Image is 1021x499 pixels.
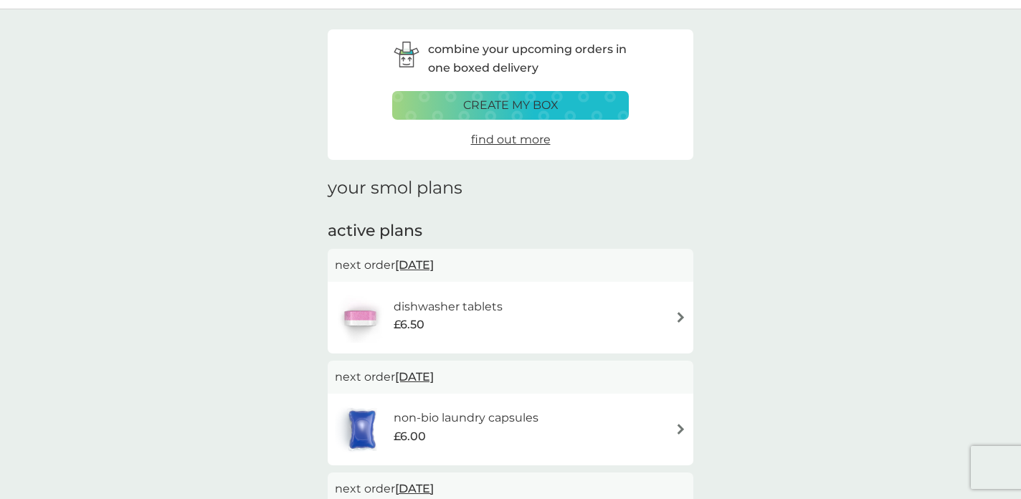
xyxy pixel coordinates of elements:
[335,404,389,455] img: non-bio laundry capsules
[394,315,424,334] span: £6.50
[328,178,693,199] h1: your smol plans
[392,91,629,120] button: create my box
[471,130,551,149] a: find out more
[471,133,551,146] span: find out more
[675,312,686,323] img: arrow right
[428,40,629,77] p: combine your upcoming orders in one boxed delivery
[463,96,559,115] p: create my box
[335,480,686,498] p: next order
[395,251,434,279] span: [DATE]
[328,220,693,242] h2: active plans
[335,293,385,343] img: dishwasher tablets
[394,409,538,427] h6: non-bio laundry capsules
[335,256,686,275] p: next order
[394,427,426,446] span: £6.00
[675,424,686,434] img: arrow right
[395,363,434,391] span: [DATE]
[394,298,503,316] h6: dishwasher tablets
[335,368,686,386] p: next order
